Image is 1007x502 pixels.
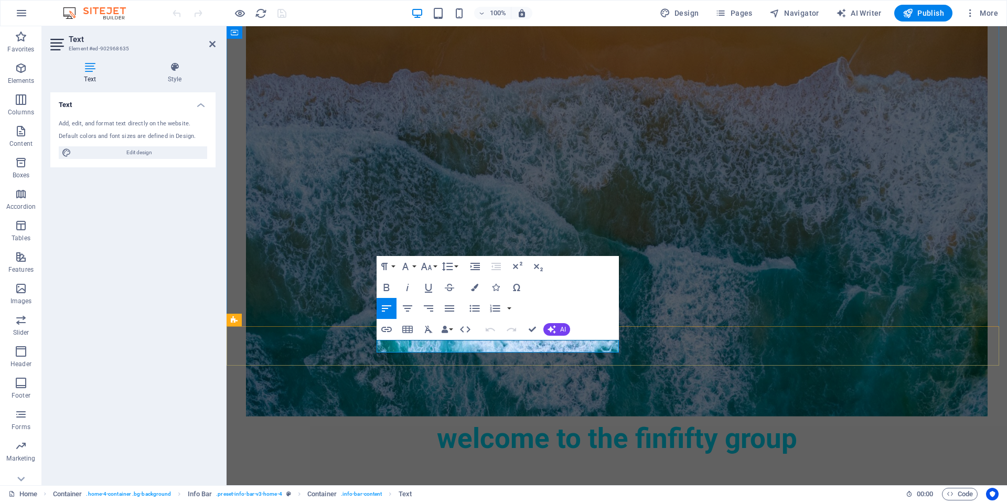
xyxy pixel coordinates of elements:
[12,423,30,431] p: Forms
[341,488,382,500] span: . info-bar-content
[286,491,291,497] i: This element is a customizable preset
[485,298,505,319] button: Ordered List
[6,202,36,211] p: Accordion
[507,277,527,298] button: Special Characters
[917,488,933,500] span: 00 00
[765,5,823,22] button: Navigator
[769,8,819,18] span: Navigator
[398,298,417,319] button: Align Center
[13,328,29,337] p: Slider
[69,44,195,54] h3: Element #ed-902968635
[398,277,417,298] button: Italic (Ctrl+I)
[254,7,267,19] button: reload
[836,8,882,18] span: AI Writer
[465,277,485,298] button: Colors
[455,319,475,340] button: HTML
[188,488,212,500] span: Click to select. Double-click to edit
[832,5,886,22] button: AI Writer
[53,488,412,500] nav: breadcrumb
[12,391,30,400] p: Footer
[9,140,33,148] p: Content
[507,256,527,277] button: Superscript
[474,7,511,19] button: 100%
[505,298,513,319] button: Ordered List
[8,77,35,85] p: Elements
[13,171,30,179] p: Boxes
[560,326,566,333] span: AI
[50,62,134,84] h4: Text
[69,35,216,44] h2: Text
[377,277,397,298] button: Bold (Ctrl+B)
[398,319,417,340] button: Insert Table
[965,8,998,18] span: More
[307,488,337,500] span: Click to select. Double-click to edit
[216,488,282,500] span: . preset-info-bar-v3-home-4
[377,298,397,319] button: Align Left
[134,62,216,84] h4: Style
[6,454,35,463] p: Marketing
[528,256,548,277] button: Subscript
[74,146,204,159] span: Edit design
[10,297,32,305] p: Images
[942,488,978,500] button: Code
[59,132,207,141] div: Default colors and font sizes are defined in Design.
[377,319,397,340] button: Insert Link
[894,5,952,22] button: Publish
[419,298,438,319] button: Align Right
[59,120,207,129] div: Add, edit, and format text directly on the website.
[543,323,570,336] button: AI
[8,108,34,116] p: Columns
[480,319,500,340] button: Undo (Ctrl+Z)
[903,8,944,18] span: Publish
[465,298,485,319] button: Unordered List
[8,488,37,500] a: Click to cancel selection. Double-click to open Pages
[501,319,521,340] button: Redo (Ctrl+Shift+Z)
[656,5,703,22] button: Design
[399,488,412,500] span: Click to select. Double-click to edit
[7,45,34,54] p: Favorites
[419,256,438,277] button: Font Size
[255,7,267,19] i: Reload page
[10,360,31,368] p: Header
[440,256,459,277] button: Line Height
[233,7,246,19] button: Click here to leave preview mode and continue editing
[86,488,171,500] span: . home-4-container .bg-background
[660,8,699,18] span: Design
[986,488,999,500] button: Usercentrics
[465,256,485,277] button: Increase Indent
[53,488,82,500] span: Click to select. Double-click to edit
[377,256,397,277] button: Paragraph Format
[440,277,459,298] button: Strikethrough
[398,256,417,277] button: Font Family
[522,319,542,340] button: Confirm (Ctrl+⏎)
[440,298,459,319] button: Align Justify
[486,256,506,277] button: Decrease Indent
[711,5,756,22] button: Pages
[924,490,926,498] span: :
[50,92,216,111] h4: Text
[59,146,207,159] button: Edit design
[906,488,934,500] h6: Session time
[486,277,506,298] button: Icons
[947,488,973,500] span: Code
[419,277,438,298] button: Underline (Ctrl+U)
[12,234,30,242] p: Tables
[715,8,752,18] span: Pages
[961,5,1002,22] button: More
[419,319,438,340] button: Clear Formatting
[517,8,527,18] i: On resize automatically adjust zoom level to fit chosen device.
[8,265,34,274] p: Features
[656,5,703,22] div: Design (Ctrl+Alt+Y)
[490,7,507,19] h6: 100%
[440,319,454,340] button: Data Bindings
[60,7,139,19] img: Editor Logo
